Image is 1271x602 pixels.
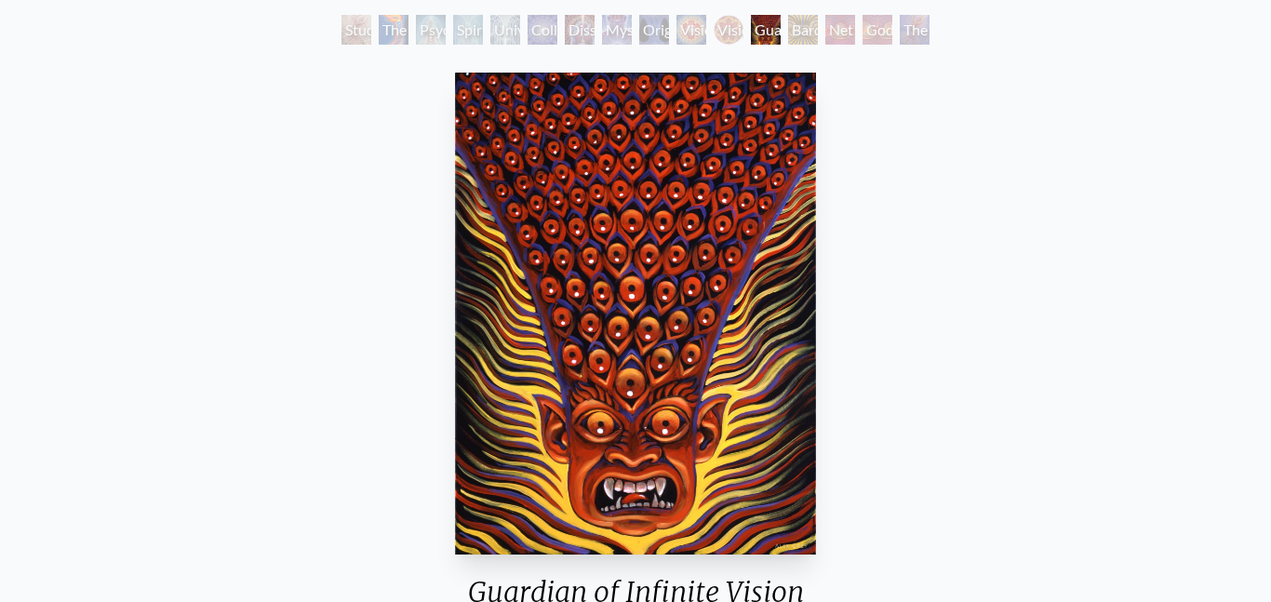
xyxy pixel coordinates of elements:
[453,15,483,45] div: Spiritual Energy System
[528,15,557,45] div: Collective Vision
[341,15,371,45] div: Study for the Great Turn
[714,15,743,45] div: Vision Crystal Tondo
[825,15,855,45] div: Net of Being
[565,15,595,45] div: Dissectional Art for Tool's Lateralus CD
[900,15,930,45] div: The Great Turn
[379,15,408,45] div: The Torch
[490,15,520,45] div: Universal Mind Lattice
[455,73,815,555] img: Guardian-of-Infinite-Vision-2005-Alex-Grey-watermarked.jpg
[676,15,706,45] div: Vision Crystal
[788,15,818,45] div: Bardo Being
[602,15,632,45] div: Mystic Eye
[416,15,446,45] div: Psychic Energy System
[639,15,669,45] div: Original Face
[863,15,892,45] div: Godself
[751,15,781,45] div: Guardian of Infinite Vision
